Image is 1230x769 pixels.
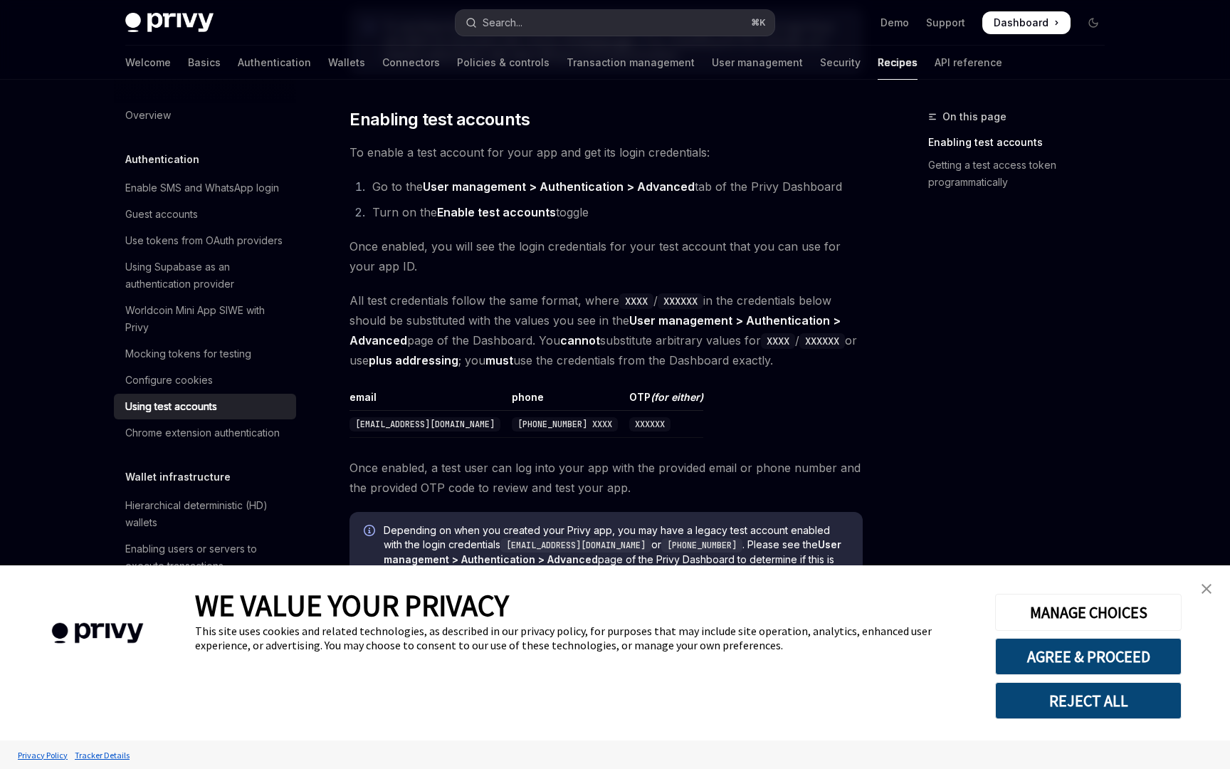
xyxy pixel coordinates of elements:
button: MANAGE CHOICES [995,594,1182,631]
a: Overview [114,103,296,128]
code: XXXXXX [658,293,703,309]
div: Overview [125,107,171,124]
a: Authentication [238,46,311,80]
a: Chrome extension authentication [114,420,296,446]
span: Dashboard [994,16,1048,30]
a: Using Supabase as an authentication provider [114,254,296,297]
a: Dashboard [982,11,1071,34]
div: Worldcoin Mini App SIWE with Privy [125,302,288,336]
a: Getting a test access token programmatically [928,154,1116,194]
h5: Authentication [125,151,199,168]
span: ⌘ K [751,17,766,28]
button: Open search [456,10,774,36]
strong: must [485,353,513,367]
a: Enable SMS and WhatsApp login [114,175,296,201]
strong: User management > Authentication > Advanced [423,179,695,194]
a: Hierarchical deterministic (HD) wallets [114,493,296,535]
button: AGREE & PROCEED [995,638,1182,675]
th: email [349,390,506,411]
a: API reference [935,46,1002,80]
div: Chrome extension authentication [125,424,280,441]
a: Demo [881,16,909,30]
th: phone [506,390,624,411]
button: Toggle dark mode [1082,11,1105,34]
a: Recipes [878,46,918,80]
a: Support [926,16,965,30]
a: Connectors [382,46,440,80]
span: Enabling test accounts [349,108,530,131]
a: Worldcoin Mini App SIWE with Privy [114,298,296,340]
a: Enabling test accounts [928,131,1116,154]
a: Tracker Details [71,743,133,768]
a: Use tokens from OAuth providers [114,228,296,253]
a: Mocking tokens for testing [114,341,296,367]
a: Enabling users or servers to execute transactions [114,536,296,579]
span: Once enabled, a test user can log into your app with the provided email or phone number and the p... [349,458,863,498]
span: Depending on when you created your Privy app, you may have a legacy test account enabled with the... [384,523,848,581]
div: Using Supabase as an authentication provider [125,258,288,293]
span: On this page [942,108,1006,125]
code: XXXX [619,293,653,309]
a: Guest accounts [114,202,296,227]
em: (for either) [651,391,703,403]
span: To enable a test account for your app and get its login credentials: [349,142,863,162]
code: XXXXXX [629,417,671,431]
div: Search... [483,14,522,31]
div: Configure cookies [125,372,213,389]
a: Basics [188,46,221,80]
code: [EMAIL_ADDRESS][DOMAIN_NAME] [500,538,651,553]
span: Once enabled, you will see the login credentials for your test account that you can use for your ... [349,236,863,276]
a: plus addressing [369,353,458,368]
code: [PHONE_NUMBER] XXXX [512,417,618,431]
a: Security [820,46,861,80]
a: Welcome [125,46,171,80]
h5: Wallet infrastructure [125,469,231,486]
div: This site uses cookies and related technologies, as described in our privacy policy, for purposes... [195,624,974,652]
div: Guest accounts [125,206,198,223]
strong: cannot [560,333,600,347]
svg: Info [364,525,378,539]
span: All test credentials follow the same format, where / in the credentials below should be substitut... [349,291,863,370]
code: [PHONE_NUMBER] [661,538,742,553]
a: Privacy Policy [14,743,71,768]
li: Go to the tab of the Privy Dashboard [368,177,863,197]
div: Mocking tokens for testing [125,345,251,362]
div: Enabling users or servers to execute transactions [125,540,288,575]
div: Use tokens from OAuth providers [125,232,283,249]
strong: Enable test accounts [437,205,556,219]
a: Transaction management [567,46,695,80]
img: dark logo [125,13,214,33]
a: Wallets [328,46,365,80]
span: WE VALUE YOUR PRIVACY [195,587,509,624]
a: close banner [1192,575,1221,603]
code: XXXX [761,333,795,349]
div: Hierarchical deterministic (HD) wallets [125,497,288,531]
a: Configure cookies [114,367,296,393]
div: Using test accounts [125,398,217,415]
code: XXXXXX [799,333,845,349]
li: Turn on the toggle [368,202,863,222]
a: Policies & controls [457,46,550,80]
img: company logo [21,602,174,664]
code: [EMAIL_ADDRESS][DOMAIN_NAME] [349,417,500,431]
a: Using test accounts [114,394,296,419]
button: REJECT ALL [995,682,1182,719]
a: User management [712,46,803,80]
th: OTP [624,390,703,411]
div: Enable SMS and WhatsApp login [125,179,279,197]
img: close banner [1202,584,1211,594]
